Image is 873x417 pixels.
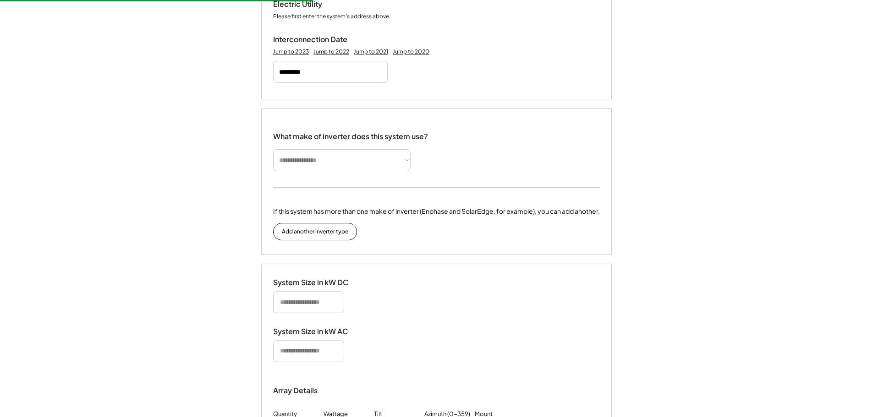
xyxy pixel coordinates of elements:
[354,48,388,55] div: Jump to 2021
[393,48,429,55] div: Jump to 2020
[273,206,600,216] div: If this system has more than one make of inverter (Enphase and SolarEdge, for example), you can a...
[313,48,349,55] div: Jump to 2022
[273,123,428,143] div: What make of inverter does this system use?
[273,13,390,21] div: Please first enter the system's address above.
[273,35,365,44] div: Interconnection Date
[273,223,357,240] button: Add another inverter type
[273,385,319,396] div: Array Details
[273,278,365,287] div: System Size in kW DC
[273,327,365,336] div: System Size in kW AC
[273,48,309,55] div: Jump to 2023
